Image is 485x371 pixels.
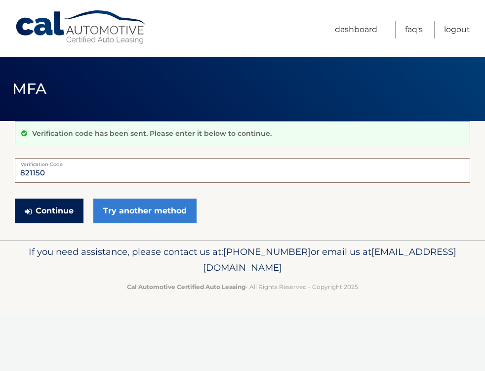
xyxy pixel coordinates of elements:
button: Continue [15,199,83,223]
a: Dashboard [335,21,377,39]
p: If you need assistance, please contact us at: or email us at [15,244,470,276]
p: Verification code has been sent. Please enter it below to continue. [32,129,272,138]
a: Cal Automotive [15,10,148,45]
label: Verification Code [15,158,470,166]
span: [EMAIL_ADDRESS][DOMAIN_NAME] [203,246,456,273]
span: [PHONE_NUMBER] [223,246,311,257]
a: FAQ's [405,21,423,39]
input: Verification Code [15,158,470,183]
span: MFA [12,80,47,98]
strong: Cal Automotive Certified Auto Leasing [127,283,245,290]
p: - All Rights Reserved - Copyright 2025 [15,282,470,292]
a: Logout [444,21,470,39]
a: Try another method [93,199,197,223]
